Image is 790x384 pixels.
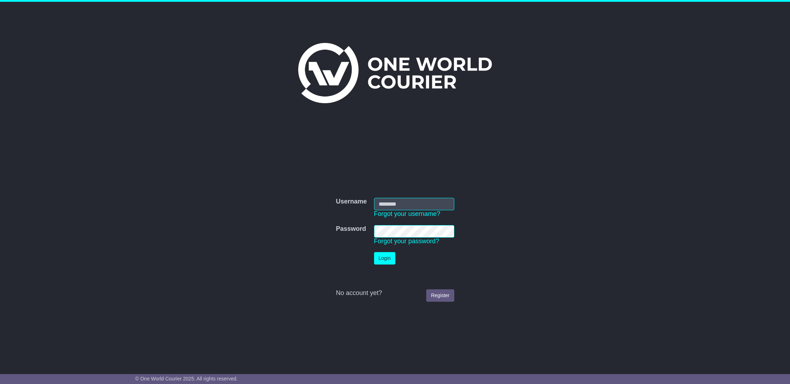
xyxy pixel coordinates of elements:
[426,289,454,302] a: Register
[135,376,238,382] span: © One World Courier 2025. All rights reserved.
[336,198,367,206] label: Username
[336,225,366,233] label: Password
[374,252,395,265] button: Login
[374,210,440,217] a: Forgot your username?
[374,238,439,245] a: Forgot your password?
[298,43,492,103] img: One World
[336,289,454,297] div: No account yet?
